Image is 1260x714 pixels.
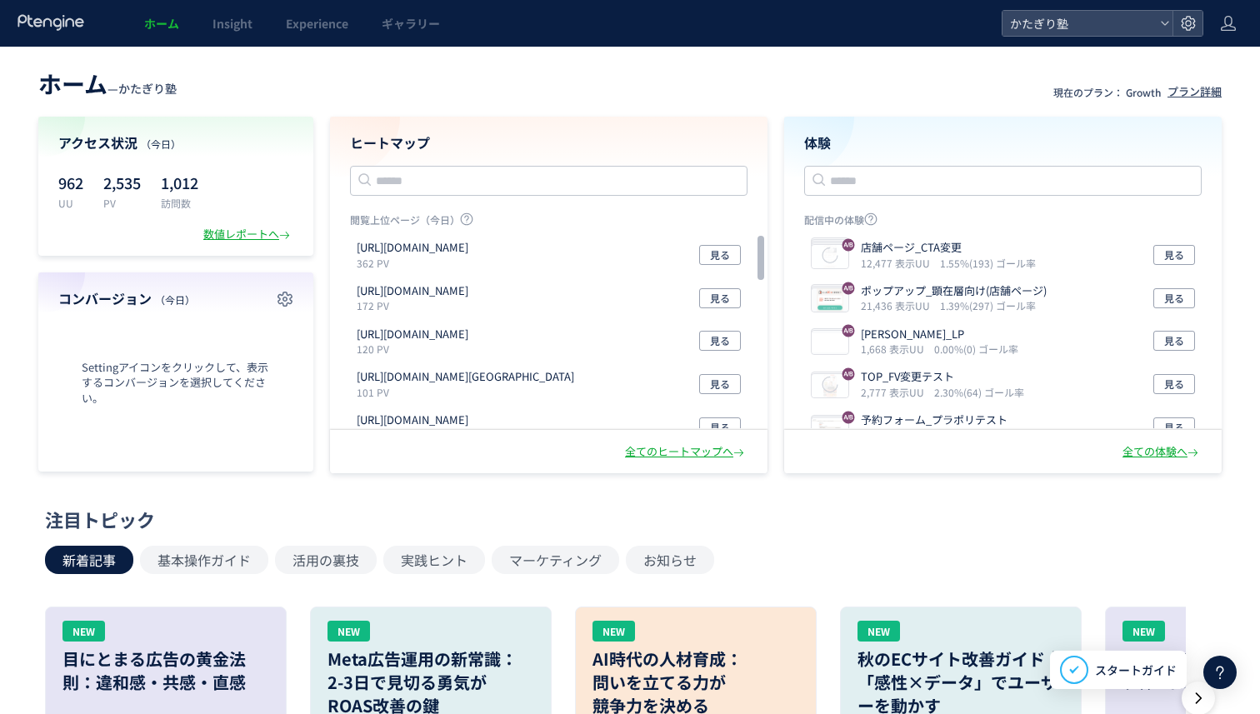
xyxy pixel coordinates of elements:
button: 活用の裏技 [275,546,377,574]
button: 見る [699,331,741,351]
h3: 目にとまる広告の黄金法則：違和感・共感・直感 [62,647,269,694]
button: 見る [1153,331,1195,351]
i: 0.00%(0) ゴール率 [934,342,1018,356]
div: NEW [592,621,635,642]
span: 見る [710,288,730,308]
p: 90 PV [357,428,475,442]
button: 実践ヒント [383,546,485,574]
h4: アクセス状況 [58,133,293,152]
span: かたぎり塾 [1005,11,1153,36]
p: 2,535 [103,169,141,196]
i: 1.39%(297) ゴール率 [940,298,1036,312]
span: スタートガイド [1095,662,1177,679]
h4: コンバージョン [58,289,293,308]
button: 見る [699,245,741,265]
div: NEW [857,621,900,642]
p: 362 PV [357,256,475,270]
p: https://katagirijuku.jp/gyms [357,327,468,342]
p: 172 PV [357,298,475,312]
div: プラン詳細 [1167,84,1222,100]
span: 見る [710,417,730,437]
button: お知らせ [626,546,714,574]
span: 見る [1164,245,1184,265]
button: 見る [1153,417,1195,437]
p: 訪問数 [161,196,198,210]
p: https://katagirijuku.jp/recruit [357,283,468,299]
i: 12,477 表示UU [861,256,937,270]
p: 120 PV [357,342,475,356]
i: 21,436 表示UU [861,298,937,312]
p: 962 [58,169,83,196]
span: Settingアイコンをクリックして、表示するコンバージョンを選択してください。 [58,360,293,407]
p: 現在のプラン： Growth [1053,85,1161,99]
i: 18.93%(847) ゴール率 [934,428,1036,442]
div: NEW [1122,621,1165,642]
p: https://katagirijuku.jp [357,240,468,256]
span: ホーム [38,67,107,100]
span: （今日） [141,137,181,151]
div: 数値レポートへ [203,227,293,242]
img: b6ada0f896b96e43b393d6c6b58e50091754534812259.jpeg [812,417,848,441]
p: 店舗ページ_CTA変更 [861,240,1029,256]
button: 見る [1153,288,1195,308]
p: 予約フォーム_プラポリテスト [861,412,1029,428]
p: 1,012 [161,169,198,196]
p: ポップアップ_顕在層向け(店舗ページ) [861,283,1047,299]
p: 配信中の体験 [804,212,1202,233]
span: Experience [286,15,348,32]
span: 見る [1164,417,1184,437]
button: 基本操作ガイド [140,546,268,574]
div: NEW [327,621,370,642]
span: 見る [710,331,730,351]
p: 閲覧上位ページ（今日） [350,212,747,233]
i: 2.30%(64) ゴール率 [934,385,1024,399]
p: PV [103,196,141,210]
span: かたぎり塾 [118,80,177,97]
span: 見る [1164,374,1184,394]
div: NEW [62,621,105,642]
p: https://katagirijuku.jp/gyms/location/kanto/tokyo [357,369,574,385]
div: 注目トピック [45,507,1207,532]
span: ホーム [144,15,179,32]
button: 新着記事 [45,546,133,574]
img: b05a46bc649bb08c1766e75d8e78d46d1753348618726.png [812,288,848,312]
i: 1,668 表示UU [861,342,931,356]
span: Insight [212,15,252,32]
h4: 体験 [804,133,1202,152]
div: — [38,67,177,100]
span: ギャラリー [382,15,440,32]
button: 見る [699,288,741,308]
div: 全てのヒートマップへ [625,444,747,460]
img: e0df5f3698b358b9e824440e717ec84a1756198796811.jpeg [812,331,848,354]
button: 見る [1153,245,1195,265]
p: TOP_FV変更テスト [861,369,1017,385]
div: 全ての体験へ [1122,444,1202,460]
p: https://katagirijuku.jp/price [357,412,468,428]
button: 見る [1153,374,1195,394]
i: 4,475 表示UU [861,428,931,442]
h4: ヒートマップ [350,133,747,152]
i: 2,777 表示UU [861,385,931,399]
span: 見る [1164,288,1184,308]
span: 見る [710,245,730,265]
span: 見る [710,374,730,394]
i: 1.55%(193) ゴール率 [940,256,1036,270]
span: 見る [1164,331,1184,351]
span: （今日） [155,292,195,307]
button: マーケティング [492,546,619,574]
p: UU [58,196,83,210]
p: 101 PV [357,385,581,399]
p: 久米川_LP [861,327,1012,342]
button: 見る [699,417,741,437]
button: 見る [699,374,741,394]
